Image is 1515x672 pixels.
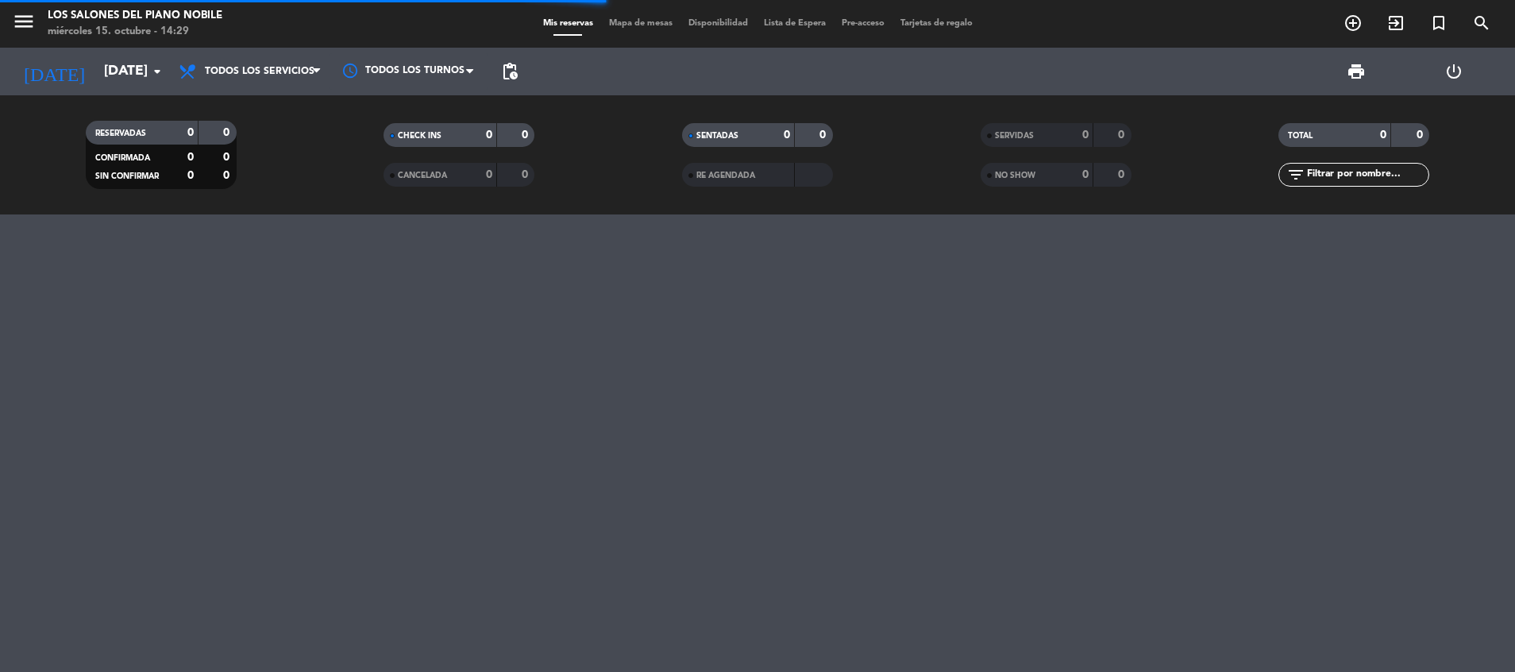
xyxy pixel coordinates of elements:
strong: 0 [1082,169,1089,180]
span: NO SHOW [995,172,1035,180]
span: Lista de Espera [756,19,834,28]
div: miércoles 15. octubre - 14:29 [48,24,222,40]
i: menu [12,10,36,33]
span: SENTADAS [696,132,738,140]
i: search [1472,14,1491,33]
strong: 0 [1118,129,1128,141]
strong: 0 [522,129,531,141]
span: SERVIDAS [995,132,1034,140]
input: Filtrar por nombre... [1305,166,1428,183]
strong: 0 [187,170,194,181]
span: Mapa de mesas [601,19,680,28]
i: power_settings_new [1444,62,1463,81]
button: menu [12,10,36,39]
span: Tarjetas de regalo [892,19,981,28]
span: CONFIRMADA [95,154,150,162]
strong: 0 [486,129,492,141]
strong: 0 [187,152,194,163]
span: pending_actions [500,62,519,81]
span: RE AGENDADA [696,172,755,180]
strong: 0 [223,152,233,163]
strong: 0 [486,169,492,180]
span: Disponibilidad [680,19,756,28]
strong: 0 [223,170,233,181]
i: [DATE] [12,54,96,89]
strong: 0 [1417,129,1426,141]
i: add_circle_outline [1343,14,1363,33]
span: SIN CONFIRMAR [95,172,159,180]
strong: 0 [1118,169,1128,180]
strong: 0 [1380,129,1386,141]
span: RESERVADAS [95,129,146,137]
span: print [1347,62,1366,81]
span: Todos los servicios [205,66,314,77]
span: TOTAL [1288,132,1313,140]
strong: 0 [522,169,531,180]
div: Los Salones del Piano Nobile [48,8,222,24]
i: exit_to_app [1386,14,1405,33]
strong: 0 [1082,129,1089,141]
div: LOG OUT [1405,48,1503,95]
strong: 0 [819,129,829,141]
strong: 0 [187,127,194,138]
i: turned_in_not [1429,14,1448,33]
i: arrow_drop_down [148,62,167,81]
i: filter_list [1286,165,1305,184]
span: CHECK INS [398,132,441,140]
strong: 0 [223,127,233,138]
strong: 0 [784,129,790,141]
span: Mis reservas [535,19,601,28]
span: Pre-acceso [834,19,892,28]
span: CANCELADA [398,172,447,180]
